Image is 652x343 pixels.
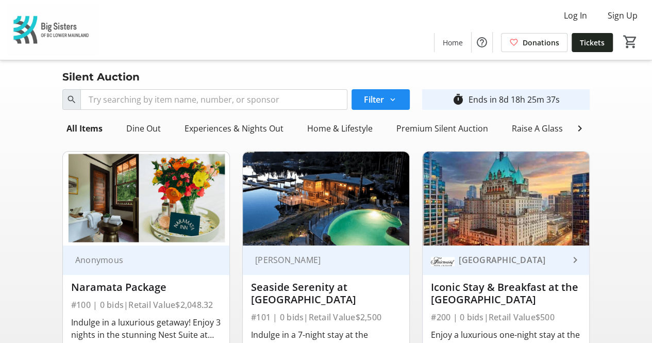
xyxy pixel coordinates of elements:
span: Tickets [580,37,605,48]
button: Filter [352,89,410,110]
button: Help [472,32,492,53]
div: #200 | 0 bids | Retail Value $500 [431,310,581,324]
img: Big Sisters of BC Lower Mainland's Logo [6,4,98,56]
a: Home [434,33,471,52]
mat-icon: keyboard_arrow_right [569,254,581,266]
div: Seaside Serenity at [GEOGRAPHIC_DATA] [251,281,401,306]
button: Cart [621,32,640,51]
div: Naramata Package [71,281,221,293]
button: Log In [556,7,595,24]
div: Experiences & Nights Out [180,118,288,139]
span: Filter [364,93,384,106]
mat-icon: timer_outline [452,93,464,106]
div: Ends in 8d 18h 25m 37s [469,93,560,106]
div: Home & Lifestyle [303,118,377,139]
div: Silent Auction [56,69,146,85]
div: [GEOGRAPHIC_DATA] [455,255,569,265]
a: Tickets [572,33,613,52]
span: Donations [523,37,559,48]
div: Dine Out [122,118,165,139]
input: Try searching by item name, number, or sponsor [80,89,347,110]
div: Indulge in a luxurious getaway! Enjoy 3 nights in the stunning Nest Suite at [GEOGRAPHIC_DATA], i... [71,316,221,341]
div: [PERSON_NAME] [251,255,389,265]
button: Sign Up [599,7,646,24]
div: Raise A Glass [508,118,567,139]
div: Anonymous [71,255,209,265]
img: Naramata Package [63,152,229,246]
img: Iconic Stay & Breakfast at the Fairmont [423,152,589,246]
span: Log In [564,9,587,22]
img: Seaside Serenity at Painted Boat Resort & Marina [243,152,409,246]
div: #100 | 0 bids | Retail Value $2,048.32 [71,298,221,312]
div: Premium Silent Auction [392,118,492,139]
a: Donations [501,33,567,52]
div: Iconic Stay & Breakfast at the [GEOGRAPHIC_DATA] [431,281,581,306]
img: Hotel Fairmont Vancouver [431,248,455,272]
div: #101 | 0 bids | Retail Value $2,500 [251,310,401,324]
a: Hotel Fairmont Vancouver[GEOGRAPHIC_DATA] [423,246,589,275]
div: All Items [62,118,107,139]
span: Home [443,37,463,48]
span: Sign Up [608,9,638,22]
